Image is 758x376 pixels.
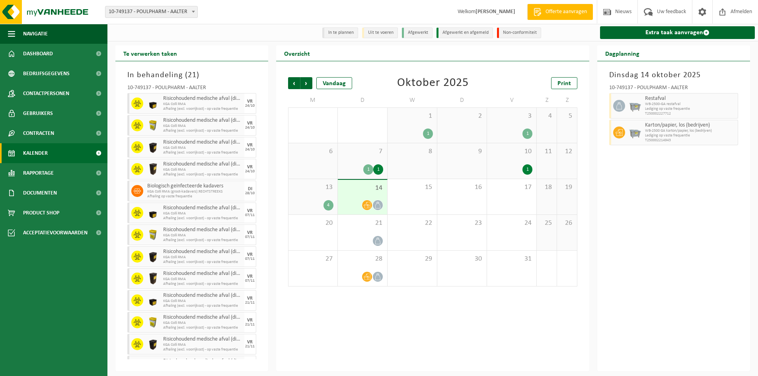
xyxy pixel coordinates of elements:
[247,99,253,104] div: VR
[163,150,242,155] span: Afhaling (excl. voorrijkost) - op vaste frequentie
[441,147,483,156] span: 9
[342,184,383,193] span: 14
[609,85,738,93] div: 10-749137 - POULPHARM - AALTER
[163,325,242,330] span: Afhaling (excl. voorrijkost) - op vaste frequentie
[23,183,57,203] span: Documenten
[247,318,253,323] div: VR
[491,147,532,156] span: 10
[245,213,255,217] div: 07/11
[163,107,242,111] span: Afhaling (excl. voorrijkost) - op vaste frequentie
[147,194,242,199] span: Afhaling op vaste frequentie
[248,187,252,191] div: DI
[163,260,242,265] span: Afhaling (excl. voorrijkost) - op vaste frequentie
[247,165,253,169] div: VR
[645,95,736,102] span: Restafval
[392,112,433,121] span: 1
[163,102,242,107] span: KGA Colli RMA
[147,251,159,263] img: LP-SB-00050-HPE-51
[23,84,69,103] span: Contactpersonen
[163,227,242,233] span: Risicohoudend medische afval (dier)
[163,233,242,238] span: KGA Colli RMA
[245,279,255,283] div: 07/11
[557,80,571,87] span: Print
[388,93,437,107] td: W
[645,138,736,143] span: T250002214943
[276,45,318,61] h2: Overzicht
[491,112,532,121] span: 3
[245,148,255,152] div: 24/10
[115,45,185,61] h2: Te verwerken taken
[338,93,388,107] td: D
[423,129,433,139] div: 1
[645,102,736,107] span: WB-2500-GA restafval
[342,219,383,228] span: 21
[362,27,398,38] li: Uit te voeren
[561,147,573,156] span: 12
[163,314,242,321] span: Risicohoudend medische afval (dier)
[23,123,54,143] span: Contracten
[541,219,553,228] span: 25
[437,93,487,107] td: D
[163,117,242,124] span: Risicohoudend medische afval (dier)
[147,316,159,328] img: LP-SB-00045-CRB-21
[23,203,59,223] span: Product Shop
[105,6,197,18] span: 10-749137 - POULPHARM - AALTER
[147,163,159,175] img: LP-SB-00060-HPE-51
[645,133,736,138] span: Lediging op vaste frequentie
[163,358,242,364] span: Risicohoudend medische afval (dier)
[163,139,242,146] span: Risicohoudend medische afval (dier)
[147,189,242,194] span: KGA Colli RMA (groot-kadavers):RECHTSTREEKS
[163,277,242,282] span: KGA Colli RMA
[292,255,333,263] span: 27
[441,255,483,263] span: 30
[147,183,242,189] span: Biologisch geïnfecteerde kadavers
[245,191,255,195] div: 28/10
[163,129,242,133] span: Afhaling (excl. voorrijkost) - op vaste frequentie
[163,146,242,150] span: KGA Colli RMA
[245,235,255,239] div: 07/11
[163,271,242,277] span: Risicohoudend medische afval (dier)
[163,216,242,221] span: Afhaling (excl. voorrijkost) - op vaste frequentie
[441,219,483,228] span: 23
[23,24,48,44] span: Navigatie
[645,122,736,129] span: Karton/papier, los (bedrijven)
[247,340,253,345] div: VR
[609,69,738,81] h3: Dinsdag 14 oktober 2025
[147,207,159,219] img: LP-SB-00030-HPE-51
[300,77,312,89] span: Volgende
[163,304,242,308] span: Afhaling (excl. voorrijkost) - op vaste frequentie
[245,257,255,261] div: 07/11
[541,183,553,192] span: 18
[475,9,515,15] strong: [PERSON_NAME]
[561,112,573,121] span: 5
[316,77,352,89] div: Vandaag
[147,338,159,350] img: LP-SB-00050-HPE-51
[323,200,333,210] div: 4
[600,26,755,39] a: Extra taak aanvragen
[163,249,242,255] span: Risicohoudend medische afval (dier)
[147,119,159,131] img: LP-SB-00045-CRB-21
[163,124,242,129] span: KGA Colli RMA
[23,163,54,183] span: Rapportage
[188,71,197,79] span: 21
[392,255,433,263] span: 29
[402,27,433,38] li: Afgewerkt
[163,161,242,168] span: Risicohoudend medische afval (dier)
[392,183,433,192] span: 15
[105,6,198,18] span: 10-749137 - POULPHARM - AALTER
[163,347,242,352] span: Afhaling (excl. voorrijkost) - op vaste frequentie
[247,230,253,235] div: VR
[629,100,641,112] img: WB-2500-GAL-GY-01
[645,129,736,133] span: WB-2500 GA karton/papier, los (bedrijven)
[163,255,242,260] span: KGA Colli RMA
[127,85,256,93] div: 10-749137 - POULPHARM - AALTER
[147,294,159,306] img: LP-SB-00030-HPE-51
[147,273,159,284] img: LP-SB-00060-HPE-51
[363,164,373,175] div: 1
[163,205,242,211] span: Risicohoudend medische afval (dier)
[147,97,159,109] img: LP-SB-00030-HPE-51
[491,255,532,263] span: 31
[522,164,532,175] div: 1
[527,4,593,20] a: Offerte aanvragen
[23,223,88,243] span: Acceptatievoorwaarden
